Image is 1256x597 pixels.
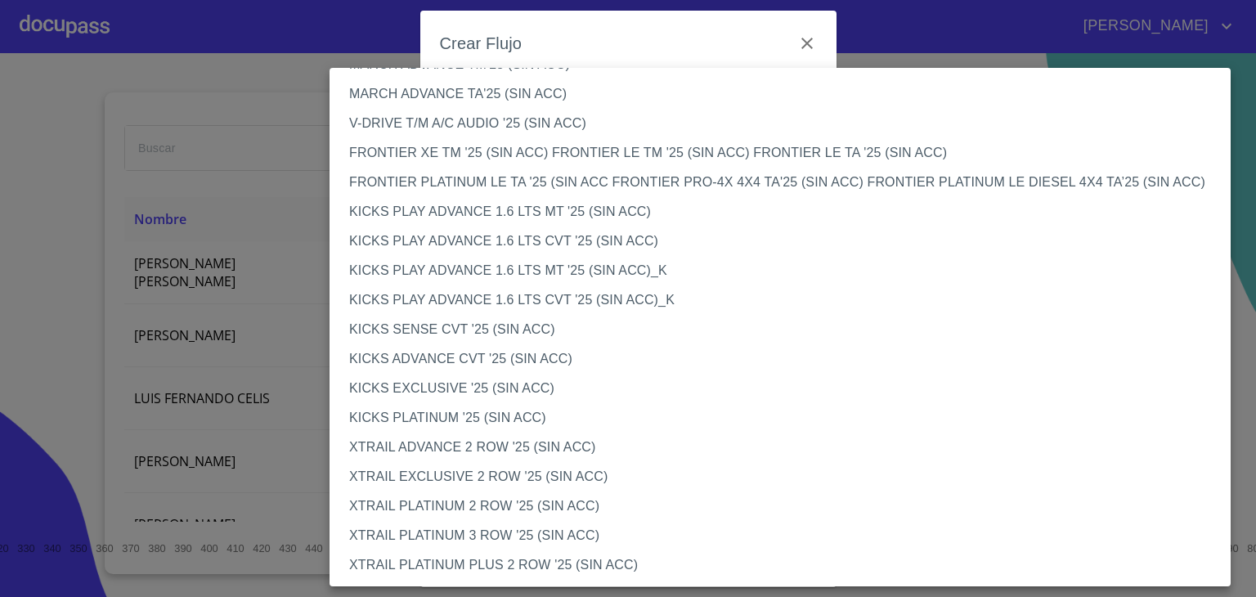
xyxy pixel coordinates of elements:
li: V-DRIVE T/M A/C AUDIO '25 (SIN ACC) [330,109,1243,138]
li: KICKS PLAY ADVANCE 1.6 LTS MT '25 (SIN ACC) [330,197,1243,227]
li: FRONTIER PLATINUM LE TA '25 (SIN ACC FRONTIER PRO-4X 4X4 TA'25 (SIN ACC) FRONTIER PLATINUM LE DIE... [330,168,1243,197]
li: KICKS PLAY ADVANCE 1.6 LTS CVT '25 (SIN ACC) [330,227,1243,256]
li: XTRAIL PLATINUM 2 ROW '25 (SIN ACC) [330,492,1243,521]
li: XTRAIL EXCLUSIVE 2 ROW '25 (SIN ACC) [330,462,1243,492]
li: XTRAIL PLATINUM 3 ROW '25 (SIN ACC) [330,521,1243,550]
li: XTRAIL ADVANCE 2 ROW '25 (SIN ACC) [330,433,1243,462]
li: XTRAIL PLATINUM PLUS 2 ROW '25 (SIN ACC) [330,550,1243,580]
li: MARCH ADVANCE TA'25 (SIN ACC) [330,79,1243,109]
li: FRONTIER XE TM '25 (SIN ACC) FRONTIER LE TM '25 (SIN ACC) FRONTIER LE TA '25 (SIN ACC) [330,138,1243,168]
li: KICKS PLAY ADVANCE 1.6 LTS CVT '25 (SIN ACC)_K [330,285,1243,315]
li: KICKS SENSE CVT '25 (SIN ACC) [330,315,1243,344]
li: KICKS PLATINUM '25 (SIN ACC) [330,403,1243,433]
li: KICKS EXCLUSIVE '25 (SIN ACC) [330,374,1243,403]
li: KICKS PLAY ADVANCE 1.6 LTS MT '25 (SIN ACC)_K [330,256,1243,285]
li: KICKS ADVANCE CVT '25 (SIN ACC) [330,344,1243,374]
